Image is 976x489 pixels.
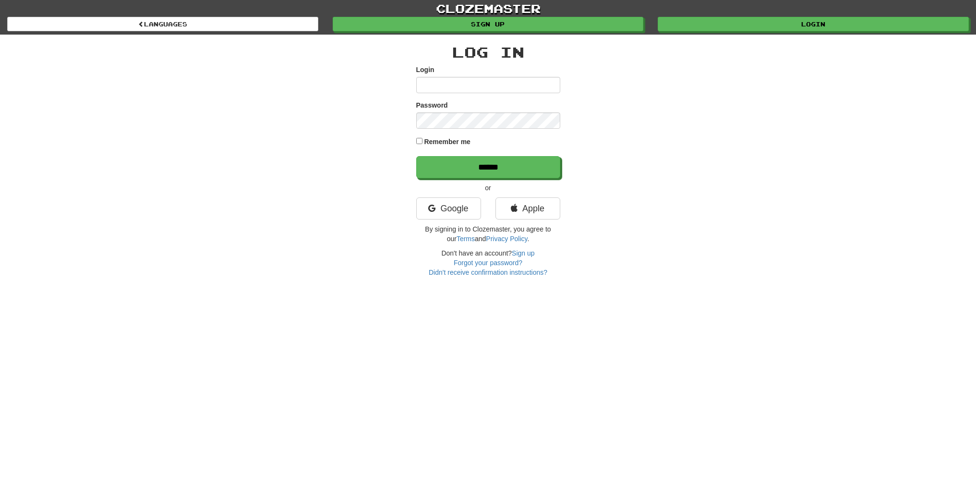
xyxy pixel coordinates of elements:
a: Didn't receive confirmation instructions? [429,269,547,276]
div: Don't have an account? [416,248,560,277]
a: Forgot your password? [454,259,522,267]
a: Languages [7,17,318,31]
a: Login [658,17,969,31]
a: Terms [457,235,475,243]
a: Sign up [512,249,534,257]
p: By signing in to Clozemaster, you agree to our and . [416,224,560,244]
p: or [416,183,560,193]
a: Apple [495,197,560,220]
a: Google [416,197,481,220]
label: Password [416,100,448,110]
a: Sign up [333,17,644,31]
label: Remember me [424,137,470,147]
a: Privacy Policy [486,235,527,243]
label: Login [416,65,434,74]
h2: Log In [416,44,560,60]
